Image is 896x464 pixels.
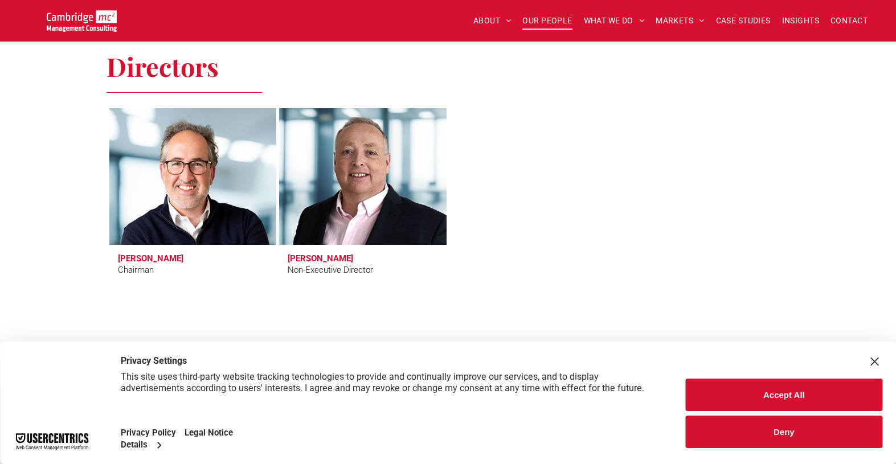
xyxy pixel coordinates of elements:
a: ABOUT [468,12,517,30]
div: Chairman [118,264,154,277]
a: MARKETS [650,12,710,30]
img: Go to Homepage [47,10,117,32]
h3: [PERSON_NAME] [118,253,183,264]
a: Tim Passingham | Chairman | Cambridge Management Consulting [109,108,277,245]
a: INSIGHTS [776,12,825,30]
div: Non-Executive Director [288,264,373,277]
span: Leadership Team [107,335,310,369]
h3: [PERSON_NAME] [288,253,353,264]
a: WHAT WE DO [578,12,650,30]
a: Your Business Transformed | Cambridge Management Consulting [47,12,117,24]
a: CONTACT [825,12,873,30]
a: CASE STUDIES [710,12,776,30]
span: Directors [107,49,219,83]
a: Richard Brown | Non-Executive Director | Cambridge Management Consulting [279,108,447,245]
a: OUR PEOPLE [517,12,578,30]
